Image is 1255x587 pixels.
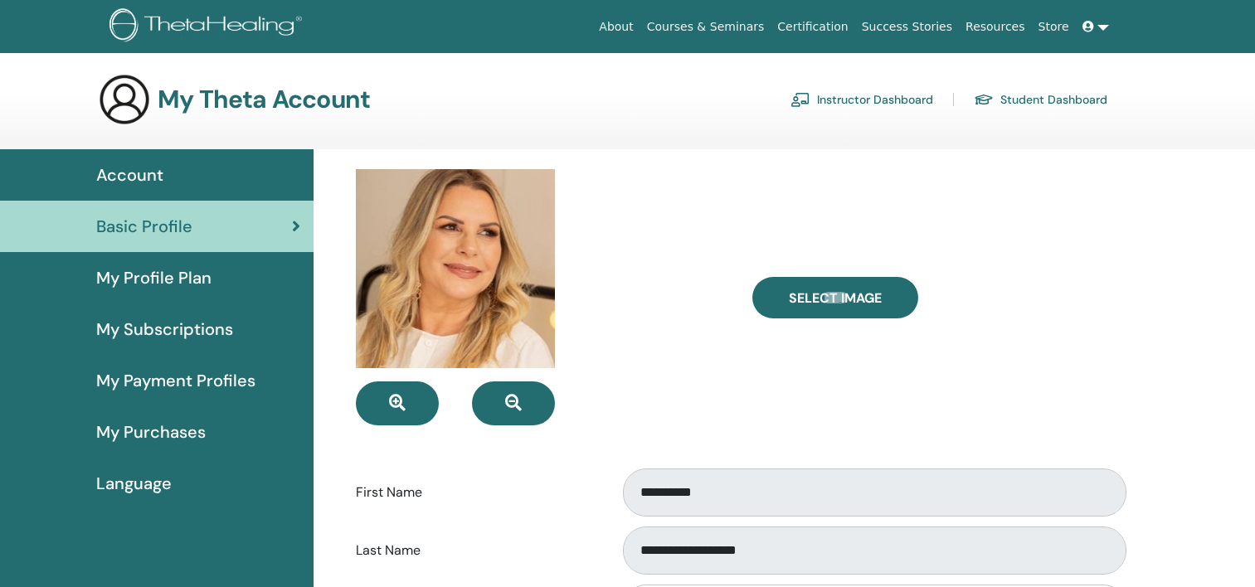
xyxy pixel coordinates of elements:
span: Language [96,471,172,496]
h3: My Theta Account [158,85,370,114]
a: Student Dashboard [974,86,1107,113]
label: Last Name [343,535,607,566]
a: Success Stories [855,12,959,42]
a: Store [1032,12,1076,42]
span: My Profile Plan [96,265,212,290]
span: My Purchases [96,420,206,444]
span: My Payment Profiles [96,368,255,393]
span: Account [96,163,163,187]
a: Certification [771,12,854,42]
input: Select Image [825,292,846,303]
a: Courses & Seminars [640,12,771,42]
span: Select Image [789,289,882,307]
span: Basic Profile [96,214,192,239]
a: Instructor Dashboard [790,86,933,113]
a: Resources [959,12,1032,42]
span: My Subscriptions [96,317,233,342]
img: logo.png [109,8,308,46]
img: default.jpg [356,169,555,368]
img: generic-user-icon.jpg [98,73,151,126]
label: First Name [343,477,607,508]
a: About [592,12,640,42]
img: graduation-cap.svg [974,93,994,107]
img: chalkboard-teacher.svg [790,92,810,107]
